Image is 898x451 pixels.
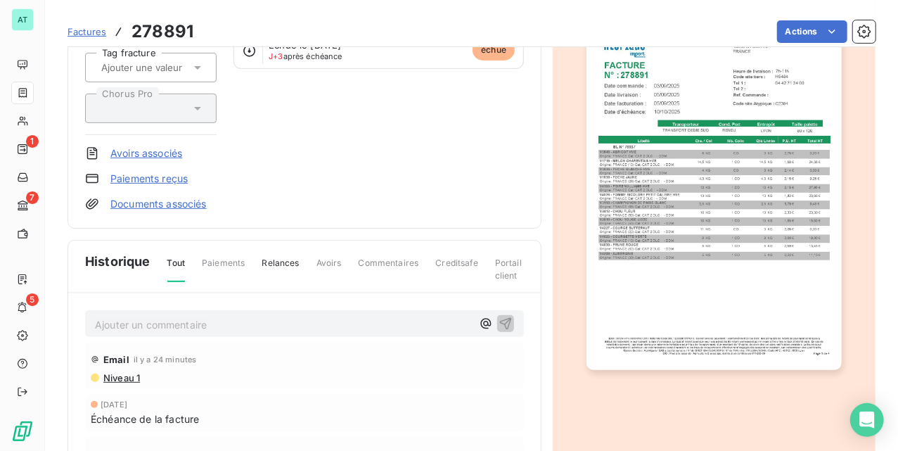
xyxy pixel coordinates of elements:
[68,26,106,37] span: Factures
[435,257,478,281] span: Creditsafe
[167,257,186,282] span: Tout
[110,146,182,160] a: Avoirs associés
[586,10,841,370] img: invoice_thumbnail
[26,191,39,204] span: 7
[103,354,129,365] span: Email
[359,257,419,281] span: Commentaires
[132,19,193,44] h3: 278891
[777,20,847,43] button: Actions
[100,61,241,74] input: Ajouter une valeur
[316,257,342,281] span: Avoirs
[202,257,245,281] span: Paiements
[473,39,515,61] span: échue
[11,420,34,443] img: Logo LeanPay
[269,51,283,61] span: J+3
[269,52,342,61] span: après échéance
[91,412,199,426] span: Échéance de la facture
[85,252,150,271] span: Historique
[850,403,884,437] div: Open Intercom Messenger
[11,8,34,31] div: AT
[102,372,140,383] span: Niveau 1
[262,257,299,281] span: Relances
[26,135,39,148] span: 1
[134,355,197,364] span: il y a 24 minutes
[110,172,188,186] a: Paiements reçus
[68,25,106,39] a: Factures
[26,293,39,306] span: 5
[495,257,524,293] span: Portail client
[101,400,127,409] span: [DATE]
[110,197,207,211] a: Documents associés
